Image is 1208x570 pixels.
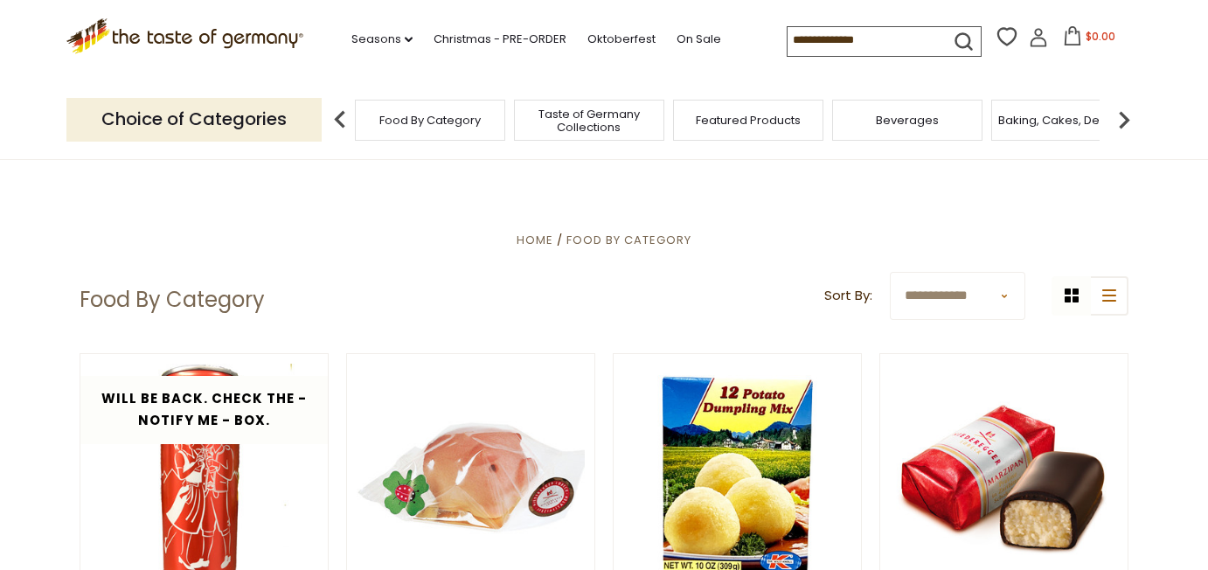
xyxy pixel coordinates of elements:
a: Seasons [351,30,413,49]
img: previous arrow [323,102,358,137]
a: Christmas - PRE-ORDER [434,30,566,49]
a: Beverages [876,114,939,127]
label: Sort By: [824,285,872,307]
a: Food By Category [566,232,691,248]
a: Home [517,232,553,248]
span: $0.00 [1086,29,1115,44]
a: Food By Category [379,114,481,127]
a: Taste of Germany Collections [519,108,659,134]
h1: Food By Category [80,287,265,313]
a: On Sale [677,30,721,49]
a: Featured Products [696,114,801,127]
button: $0.00 [1052,26,1126,52]
a: Oktoberfest [587,30,656,49]
img: Niederegger "Classics Petit" Dark Chocolate Covered Marzipan Loaf, 15g [880,386,1128,569]
a: Baking, Cakes, Desserts [998,114,1134,127]
p: Choice of Categories [66,98,322,141]
img: next arrow [1107,102,1142,137]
